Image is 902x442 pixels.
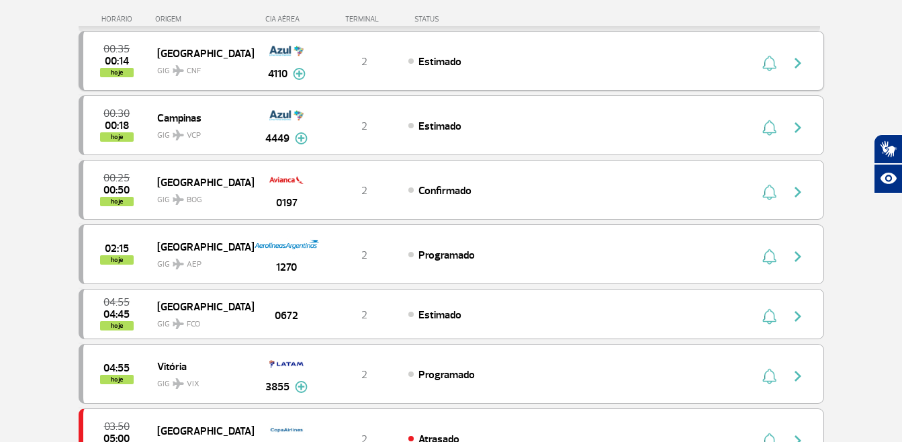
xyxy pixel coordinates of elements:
[874,134,902,193] div: Plugin de acessibilidade da Hand Talk.
[253,15,320,24] div: CIA AÉREA
[187,194,202,206] span: BOG
[103,173,130,183] span: 2025-08-29 00:25:00
[361,184,367,197] span: 2
[293,68,306,80] img: mais-info-painel-voo.svg
[103,310,130,319] span: 2025-08-29 04:45:00
[418,184,471,197] span: Confirmado
[276,195,298,211] span: 0197
[408,15,517,24] div: STATUS
[157,122,243,142] span: GIG
[762,184,776,200] img: sino-painel-voo.svg
[418,308,461,322] span: Estimado
[173,259,184,269] img: destiny_airplane.svg
[157,298,243,315] span: [GEOGRAPHIC_DATA]
[105,244,129,253] span: 2025-08-29 02:15:00
[361,120,367,133] span: 2
[173,194,184,205] img: destiny_airplane.svg
[790,184,806,200] img: seta-direita-painel-voo.svg
[276,259,297,275] span: 1270
[187,259,201,271] span: AEP
[418,368,475,382] span: Programado
[790,368,806,384] img: seta-direita-painel-voo.svg
[103,44,130,54] span: 2025-08-29 00:35:00
[83,15,156,24] div: HORÁRIO
[100,375,134,384] span: hoje
[418,55,461,69] span: Estimado
[320,15,408,24] div: TERMINAL
[265,130,289,146] span: 4449
[173,318,184,329] img: destiny_airplane.svg
[361,249,367,262] span: 2
[105,56,129,66] span: 2025-08-29 00:14:00
[874,134,902,164] button: Abrir tradutor de língua de sinais.
[157,371,243,390] span: GIG
[295,381,308,393] img: mais-info-painel-voo.svg
[762,308,776,324] img: sino-painel-voo.svg
[157,422,243,439] span: [GEOGRAPHIC_DATA]
[790,249,806,265] img: seta-direita-painel-voo.svg
[173,378,184,389] img: destiny_airplane.svg
[100,321,134,330] span: hoje
[295,132,308,144] img: mais-info-painel-voo.svg
[157,173,243,191] span: [GEOGRAPHIC_DATA]
[157,44,243,62] span: [GEOGRAPHIC_DATA]
[187,378,199,390] span: VIX
[187,318,200,330] span: FCO
[157,357,243,375] span: Vitória
[103,298,130,307] span: 2025-08-29 04:55:00
[105,121,129,130] span: 2025-08-29 00:18:00
[790,308,806,324] img: seta-direita-painel-voo.svg
[762,55,776,71] img: sino-painel-voo.svg
[762,249,776,265] img: sino-painel-voo.svg
[187,130,201,142] span: VCP
[418,249,475,262] span: Programado
[265,379,289,395] span: 3855
[268,66,287,82] span: 4110
[157,251,243,271] span: GIG
[173,65,184,76] img: destiny_airplane.svg
[100,132,134,142] span: hoje
[418,120,461,133] span: Estimado
[100,197,134,206] span: hoje
[157,58,243,77] span: GIG
[103,109,130,118] span: 2025-08-29 00:30:00
[361,308,367,322] span: 2
[104,422,130,431] span: 2025-08-29 03:50:00
[157,311,243,330] span: GIG
[100,68,134,77] span: hoje
[762,368,776,384] img: sino-painel-voo.svg
[103,185,130,195] span: 2025-08-29 00:50:00
[173,130,184,140] img: destiny_airplane.svg
[103,363,130,373] span: 2025-08-29 04:55:00
[790,55,806,71] img: seta-direita-painel-voo.svg
[100,255,134,265] span: hoje
[361,55,367,69] span: 2
[361,368,367,382] span: 2
[762,120,776,136] img: sino-painel-voo.svg
[157,109,243,126] span: Campinas
[187,65,201,77] span: CNF
[155,15,253,24] div: ORIGEM
[275,308,298,324] span: 0672
[790,120,806,136] img: seta-direita-painel-voo.svg
[157,187,243,206] span: GIG
[874,164,902,193] button: Abrir recursos assistivos.
[157,238,243,255] span: [GEOGRAPHIC_DATA]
